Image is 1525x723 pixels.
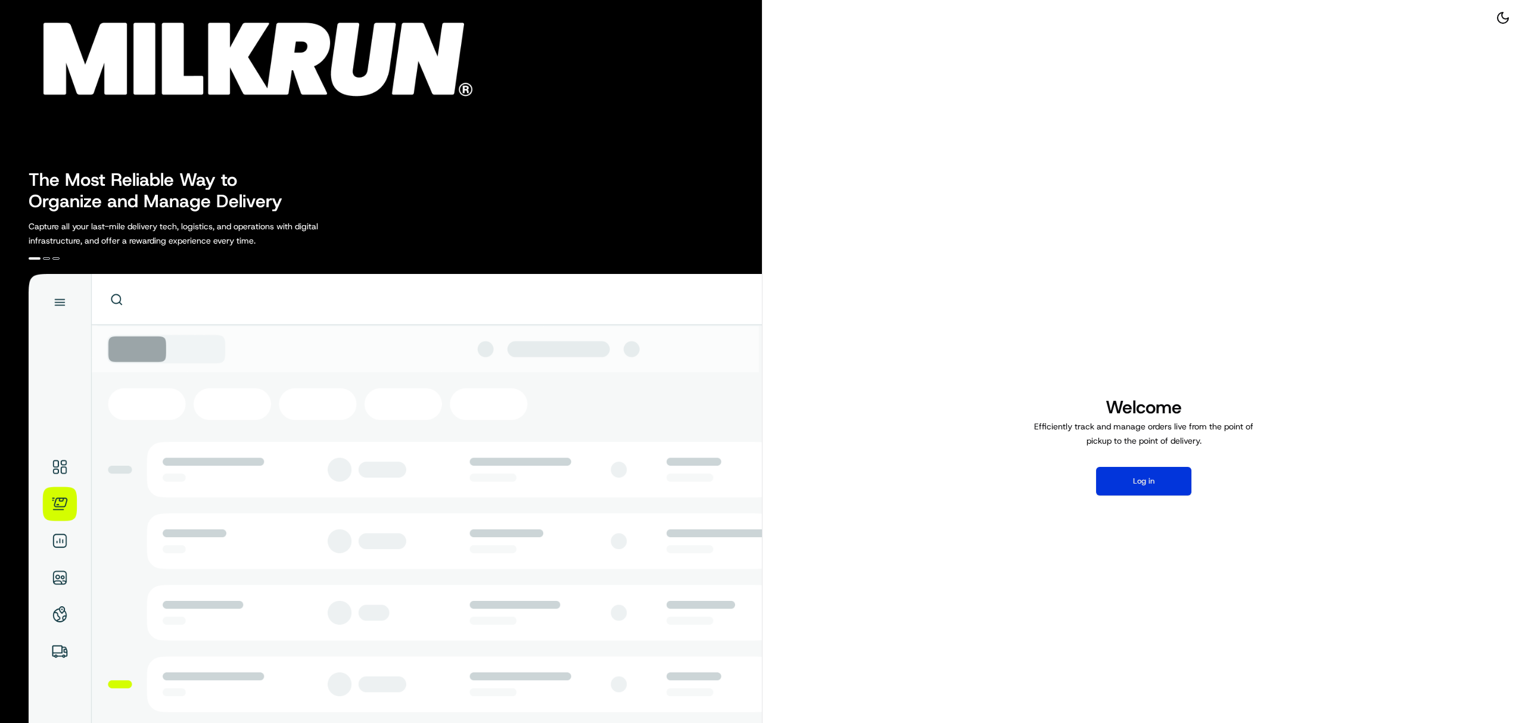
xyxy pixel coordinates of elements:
[1096,467,1191,495] button: Log in
[29,219,372,248] p: Capture all your last-mile delivery tech, logistics, and operations with digital infrastructure, ...
[7,7,486,102] img: Company Logo
[1029,395,1258,419] h1: Welcome
[29,169,295,212] h2: The Most Reliable Way to Organize and Manage Delivery
[1029,419,1258,448] p: Efficiently track and manage orders live from the point of pickup to the point of delivery.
